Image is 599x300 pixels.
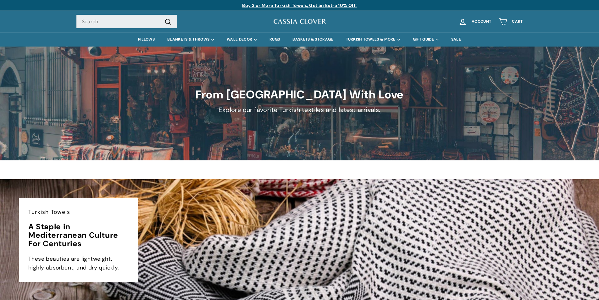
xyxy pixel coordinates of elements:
div: Primary [64,32,535,47]
a: Cart [495,12,526,31]
summary: GIFT GUIDE [407,32,445,47]
a: RUGS [263,32,286,47]
div: Explore our favorite Turkish textiles and latest arrivals. [42,105,557,115]
summary: TURKISH TOWELS & MORE [340,32,407,47]
h2: From [GEOGRAPHIC_DATA] With Love [42,88,557,101]
p: A Staple in Mediterranean Culture For Centuries [28,223,129,248]
p: Turkish Towels [28,208,129,216]
summary: BLANKETS & THROWS [161,32,220,47]
a: PILLOWS [132,32,161,47]
p: These beauties are lightweight, highly absorbent, and dry quickly. [28,254,129,272]
span: Account [472,19,491,24]
a: BASKETS & STORAGE [286,32,339,47]
a: SALE [445,32,467,47]
input: Search [76,15,177,29]
a: Account [455,12,495,31]
summary: WALL DECOR [220,32,263,47]
span: Cart [512,19,523,24]
a: Buy 3 or More Turkish Towels, Get an Extra 10% Off! [242,3,357,8]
